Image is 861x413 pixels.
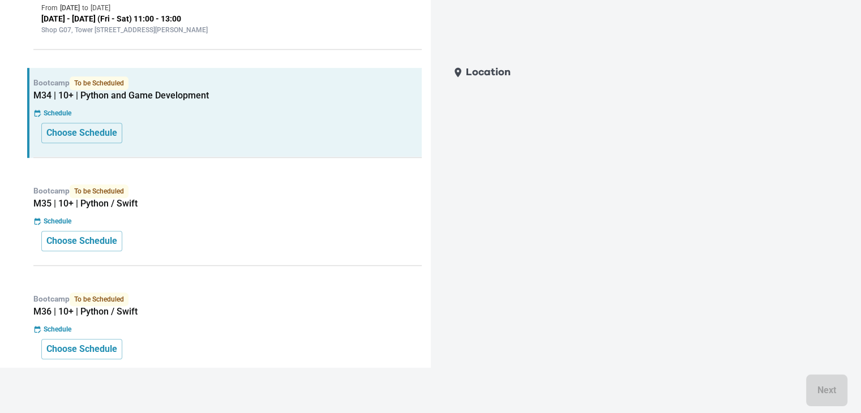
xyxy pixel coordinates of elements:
[33,198,422,209] h5: M35 | 10+ | Python / Swift
[70,76,128,90] span: To be Scheduled
[33,76,422,90] p: Bootcamp
[70,292,128,306] span: To be Scheduled
[46,234,117,248] p: Choose Schedule
[44,108,71,118] p: Schedule
[33,90,422,101] h5: M34 | 10+ | Python and Game Development
[41,3,58,13] p: From
[46,342,117,356] p: Choose Schedule
[60,3,80,13] p: [DATE]
[466,64,511,80] p: Location
[70,184,128,198] span: To be Scheduled
[33,184,422,198] p: Bootcamp
[91,3,110,13] p: [DATE]
[41,231,122,251] button: Choose Schedule
[46,126,117,140] p: Choose Schedule
[33,306,422,317] h5: M36 | 10+ | Python / Swift
[41,123,122,143] button: Choose Schedule
[82,3,88,13] p: to
[44,324,71,334] p: Schedule
[41,339,122,359] button: Choose Schedule
[41,25,414,35] p: Shop G07, Tower [STREET_ADDRESS][PERSON_NAME]
[44,216,71,226] p: Schedule
[41,13,414,25] p: [DATE] - [DATE] (Fri - Sat) 11:00 - 13:00
[33,292,422,306] p: Bootcamp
